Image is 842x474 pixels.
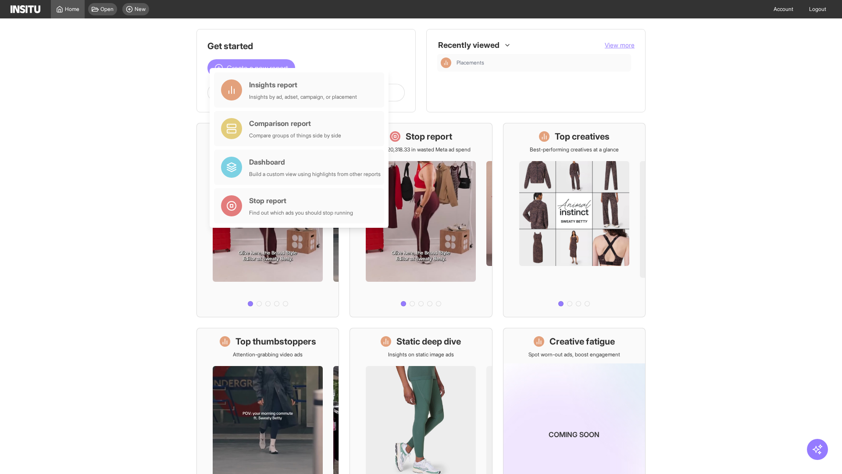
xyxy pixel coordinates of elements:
[605,41,635,50] button: View more
[207,40,405,52] h1: Get started
[235,335,316,348] h1: Top thumbstoppers
[406,130,452,143] h1: Stop report
[249,132,341,139] div: Compare groups of things side by side
[249,157,381,167] div: Dashboard
[249,93,357,101] div: Insights by ad, adset, campaign, or placement
[371,146,471,153] p: Save £20,318.33 in wasted Meta ad spend
[227,63,288,73] span: Create a new report
[207,59,295,77] button: Create a new report
[503,123,646,317] a: Top creativesBest-performing creatives at a glance
[249,171,381,178] div: Build a custom view using highlights from other reports
[233,351,303,358] p: Attention-grabbing video ads
[249,209,353,216] div: Find out which ads you should stop running
[605,41,635,49] span: View more
[530,146,619,153] p: Best-performing creatives at a glance
[249,195,353,206] div: Stop report
[457,59,484,66] span: Placements
[249,79,357,90] div: Insights report
[100,6,114,13] span: Open
[65,6,79,13] span: Home
[350,123,492,317] a: Stop reportSave £20,318.33 in wasted Meta ad spend
[11,5,40,13] img: Logo
[555,130,610,143] h1: Top creatives
[441,57,451,68] div: Insights
[135,6,146,13] span: New
[457,59,628,66] span: Placements
[388,351,454,358] p: Insights on static image ads
[396,335,461,348] h1: Static deep dive
[196,123,339,317] a: What's live nowSee all active ads instantly
[249,118,341,129] div: Comparison report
